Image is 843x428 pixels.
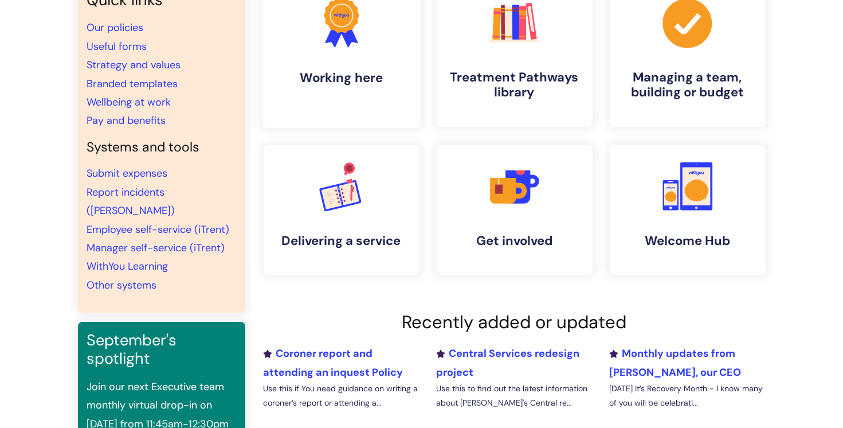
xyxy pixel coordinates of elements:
[87,223,230,236] a: Employee self-service (iTrent)
[87,241,225,255] a: Manager self-service (iTrent)
[446,234,583,248] h4: Get involved
[87,95,171,109] a: Wellbeing at work
[609,382,765,410] p: [DATE] It’s Recovery Month - I know many of you will be celebrati...
[87,166,168,180] a: Submit expenses
[87,259,168,273] a: WithYou Learning
[87,40,147,53] a: Useful forms
[264,145,419,275] a: Delivering a service
[87,139,236,155] h4: Systems and tools
[87,77,178,91] a: Branded templates
[87,185,175,217] a: Report incidents ([PERSON_NAME])
[87,278,157,292] a: Other systems
[619,70,756,100] h4: Managing a team, building or budget
[437,145,593,275] a: Get involved
[87,114,166,127] a: Pay and benefits
[264,382,419,410] p: Use this if You need guidance on writing a coroner’s report or attending a...
[264,347,403,379] a: Coroner report and attending an inquest Policy
[272,70,411,85] h4: Working here
[609,347,741,379] a: Monthly updates from [PERSON_NAME], our CEO
[87,331,236,368] h3: September's spotlight
[446,70,583,100] h4: Treatment Pathways library
[610,145,766,275] a: Welcome Hub
[436,382,592,410] p: Use this to find out the latest information about [PERSON_NAME]'s Central re...
[436,347,579,379] a: Central Services redesign project
[273,234,410,248] h4: Delivering a service
[264,312,766,333] h2: Recently added or updated
[619,234,756,248] h4: Welcome Hub
[87,21,144,34] a: Our policies
[87,58,181,72] a: Strategy and values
